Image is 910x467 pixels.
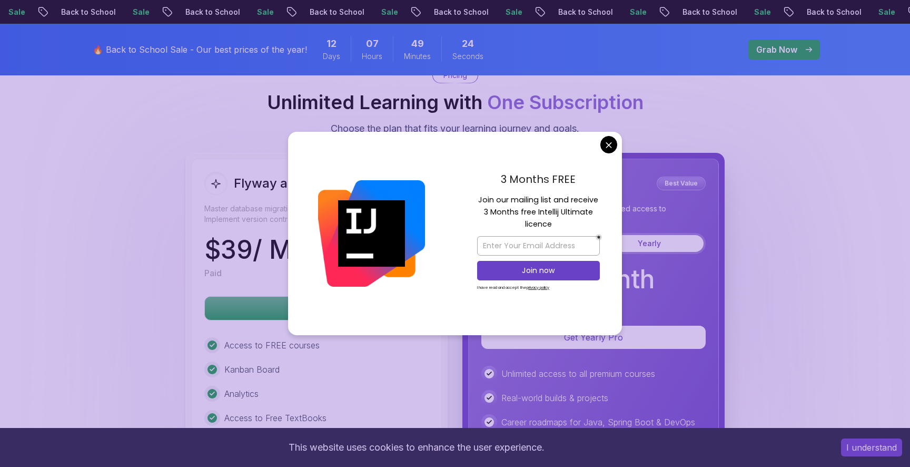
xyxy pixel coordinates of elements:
p: Access to Free TextBooks [224,412,327,424]
p: Sale [95,7,129,17]
a: Get Yearly Pro [481,332,706,343]
h2: Flyway and Spring Boot [234,175,378,192]
p: Access to FREE courses [224,339,320,352]
p: Paid [204,267,222,279]
p: Back to School [148,7,220,17]
h2: Unlimited Learning with [267,92,644,113]
p: $ 39 / Month [204,237,345,262]
p: Back to School [769,7,841,17]
span: Minutes [404,51,431,62]
p: Back to School [645,7,717,17]
p: Master database migrations with Spring Boot and Flyway. Implement version control for your databa... [204,203,429,225]
p: Back to School [272,7,344,17]
p: Pricing [443,70,467,81]
p: Sale [468,7,502,17]
p: Career roadmaps for Java, Spring Boot & DevOps [501,416,695,429]
span: 49 Minutes [411,36,424,51]
p: Analytics [224,387,259,400]
button: Yearly [595,235,704,252]
p: Best Value [658,178,704,189]
span: 12 Days [327,36,337,51]
span: 7 Hours [366,36,379,51]
span: One Subscription [487,91,644,114]
p: Sale [717,7,750,17]
p: 🔥 Back to School Sale - Our best prices of the year! [93,43,307,56]
p: Back to School [397,7,468,17]
a: Get Course [204,303,429,314]
p: Sale [344,7,378,17]
span: 24 Seconds [462,36,474,51]
p: Grab Now [756,43,797,56]
div: This website uses cookies to enhance the user experience. [8,436,825,459]
p: Real-world builds & projects [501,392,608,404]
span: Hours [362,51,382,62]
p: Sale [592,7,626,17]
button: Get Yearly Pro [481,326,706,349]
button: Get Course [204,296,429,320]
p: Kanban Board [224,363,280,376]
p: Back to School [521,7,592,17]
button: Accept cookies [841,439,902,456]
span: Seconds [452,51,483,62]
p: Back to School [24,7,95,17]
p: Sale [220,7,253,17]
p: Get Course [205,297,428,320]
p: Unlimited access to all premium courses [501,367,655,380]
p: Sale [841,7,875,17]
p: Choose the plan that fits your learning journey and goals. [331,121,579,136]
span: Days [323,51,340,62]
